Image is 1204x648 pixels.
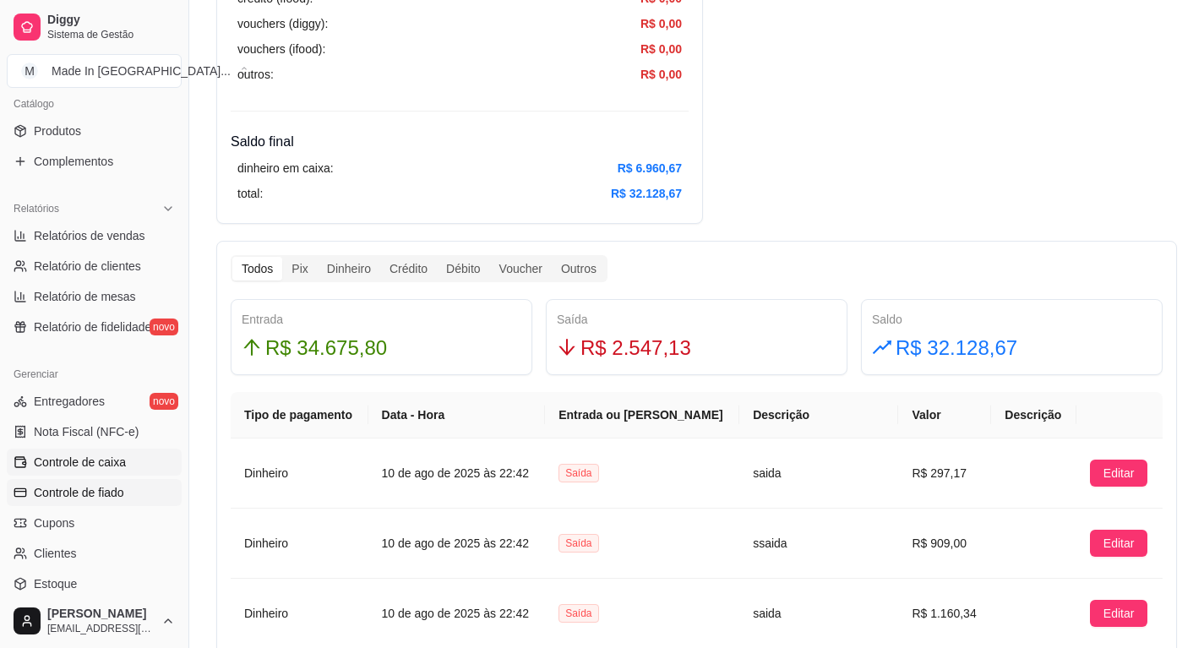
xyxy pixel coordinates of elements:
a: Relatório de mesas [7,283,182,310]
span: rise [872,337,892,357]
span: Complementos [34,153,113,170]
span: arrow-down [557,337,577,357]
img: diggy [1005,592,1047,634]
a: Entregadoresnovo [7,388,182,415]
div: Débito [437,257,489,280]
div: Pix [282,257,317,280]
span: Editar [1103,464,1135,482]
a: Controle de caixa [7,449,182,476]
article: 10 de ago de 2025 às 22:42 [382,534,532,553]
img: diggy [1005,522,1047,564]
span: Saída [558,534,598,553]
div: Voucher [490,257,552,280]
span: Relatório de fidelidade [34,319,151,335]
div: Made In [GEOGRAPHIC_DATA] ... [52,63,231,79]
article: outros: [237,65,274,84]
a: Clientes [7,540,182,567]
span: Nota Fiscal (NFC-e) [34,423,139,440]
a: Relatório de clientes [7,253,182,280]
a: Cupons [7,509,182,536]
article: R$ 0,00 [640,14,682,33]
article: R$ 1.160,34 [912,604,978,623]
span: Relatórios de vendas [34,227,145,244]
article: 10 de ago de 2025 às 22:42 [382,464,532,482]
div: Crédito [380,257,437,280]
article: Dinheiro [244,464,355,482]
span: Saída [558,604,598,623]
h4: Saldo final [231,132,689,152]
th: Entrada ou [PERSON_NAME] [545,392,739,438]
td: saida [739,438,898,509]
a: Controle de fiado [7,479,182,506]
span: R$ 34.675,80 [265,332,387,364]
article: dinheiro em caixa: [237,159,334,177]
a: Estoque [7,570,182,597]
div: Dinheiro [318,257,380,280]
article: R$ 0,00 [640,65,682,84]
th: Descrição [991,392,1076,438]
a: Complementos [7,148,182,175]
span: Relatório de mesas [34,288,136,305]
a: Nota Fiscal (NFC-e) [7,418,182,445]
article: R$ 32.128,67 [611,184,682,203]
td: ssaida [739,509,898,579]
span: Saída [558,464,598,482]
span: R$ 32.128,67 [896,332,1017,364]
article: Dinheiro [244,604,355,623]
span: [EMAIL_ADDRESS][DOMAIN_NAME] [47,622,155,635]
article: R$ 0,00 [640,40,682,58]
a: DiggySistema de Gestão [7,7,182,47]
div: Catálogo [7,90,182,117]
span: Estoque [34,575,77,592]
th: Descrição [739,392,898,438]
span: R$ 2.547,13 [580,332,691,364]
span: Editar [1103,604,1135,623]
th: Valor [898,392,991,438]
span: Cupons [34,515,74,531]
span: M [21,63,38,79]
article: vouchers (ifood): [237,40,325,58]
a: Relatórios de vendas [7,222,182,249]
article: total: [237,184,263,203]
article: R$ 297,17 [912,464,978,482]
th: Data - Hora [368,392,546,438]
button: Editar [1090,460,1148,487]
span: Produtos [34,123,81,139]
article: vouchers (diggy): [237,14,328,33]
div: Entrada [242,310,521,329]
span: Clientes [34,545,77,562]
span: Sistema de Gestão [47,28,175,41]
a: Produtos [7,117,182,144]
button: Editar [1090,530,1148,557]
span: Relatório de clientes [34,258,141,275]
span: Diggy [47,13,175,28]
button: [PERSON_NAME][EMAIL_ADDRESS][DOMAIN_NAME] [7,601,182,641]
span: Controle de caixa [34,454,126,471]
span: [PERSON_NAME] [47,607,155,622]
span: Relatórios [14,202,59,215]
div: Todos [232,257,282,280]
img: diggy [1005,452,1047,494]
span: Controle de fiado [34,484,124,501]
span: Entregadores [34,393,105,410]
span: arrow-up [242,337,262,357]
div: Gerenciar [7,361,182,388]
th: Tipo de pagamento [231,392,368,438]
div: Saída [557,310,836,329]
button: Editar [1090,600,1148,627]
button: Select a team [7,54,182,88]
article: R$ 6.960,67 [618,159,682,177]
article: 10 de ago de 2025 às 22:42 [382,604,532,623]
div: Saldo [872,310,1152,329]
article: Dinheiro [244,534,355,553]
span: Editar [1103,534,1135,553]
div: Outros [552,257,606,280]
article: R$ 909,00 [912,534,978,553]
a: Relatório de fidelidadenovo [7,313,182,340]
